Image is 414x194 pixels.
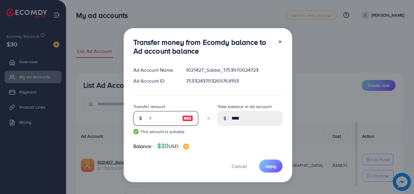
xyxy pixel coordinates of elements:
label: Transfer amount [133,104,165,110]
span: Balance: [133,143,152,150]
button: Cancel [224,159,254,173]
img: image [183,143,189,150]
small: This amount is suitable [133,129,198,135]
span: Apply [265,163,276,169]
span: USD [169,143,178,150]
img: image [182,115,193,122]
div: 7533243793269768193 [181,77,287,84]
button: Apply [259,159,282,173]
span: Cancel [232,163,247,169]
h3: Transfer money from Ecomdy balance to Ad account balance [133,38,273,55]
div: Ad Account ID [129,77,182,84]
img: guide [133,129,139,134]
label: Total balance in ad account [218,104,272,110]
div: 1021427_Salaar_1753970024723 [181,67,287,74]
div: Ad Account Name [129,67,182,74]
h4: $30 [157,142,189,150]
